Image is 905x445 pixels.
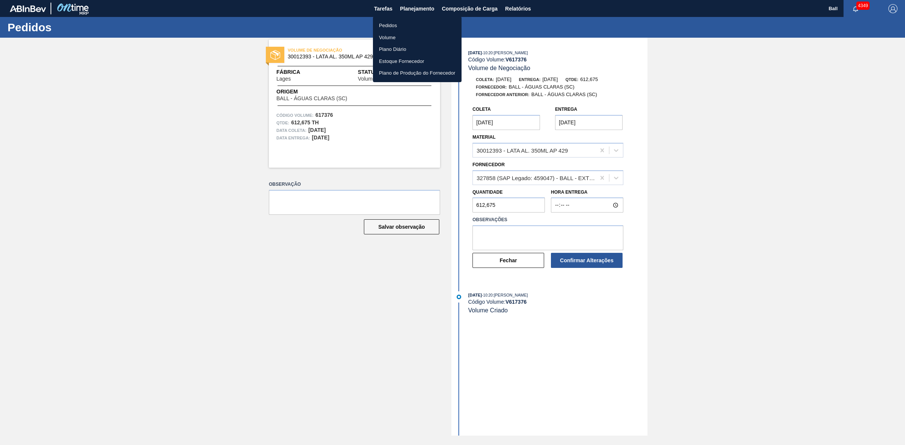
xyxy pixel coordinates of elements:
a: Plano Diário [373,43,462,55]
a: Pedidos [373,20,462,32]
a: Volume [373,32,462,44]
a: Estoque Fornecedor [373,55,462,67]
a: Plano de Produção do Fornecedor [373,67,462,79]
